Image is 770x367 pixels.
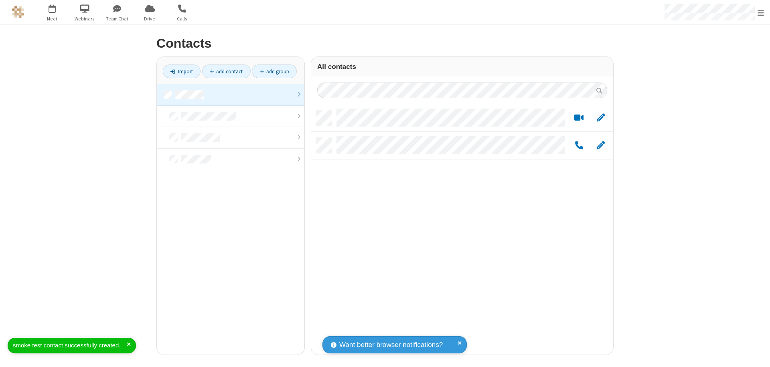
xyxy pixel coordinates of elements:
h2: Contacts [156,36,614,50]
span: Webinars [70,15,100,22]
button: Edit [593,141,608,151]
span: Team Chat [102,15,132,22]
div: smoke test contact successfully created. [13,341,127,350]
div: grid [311,104,613,355]
span: Want better browser notifications? [339,340,443,350]
a: Add group [252,65,297,78]
span: Meet [37,15,67,22]
button: Start a video meeting [571,113,587,123]
a: Import [163,65,201,78]
a: Add contact [202,65,251,78]
button: Edit [593,113,608,123]
img: QA Selenium DO NOT DELETE OR CHANGE [12,6,24,18]
h3: All contacts [317,63,607,71]
button: Call by phone [571,141,587,151]
span: Drive [135,15,165,22]
span: Calls [167,15,197,22]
